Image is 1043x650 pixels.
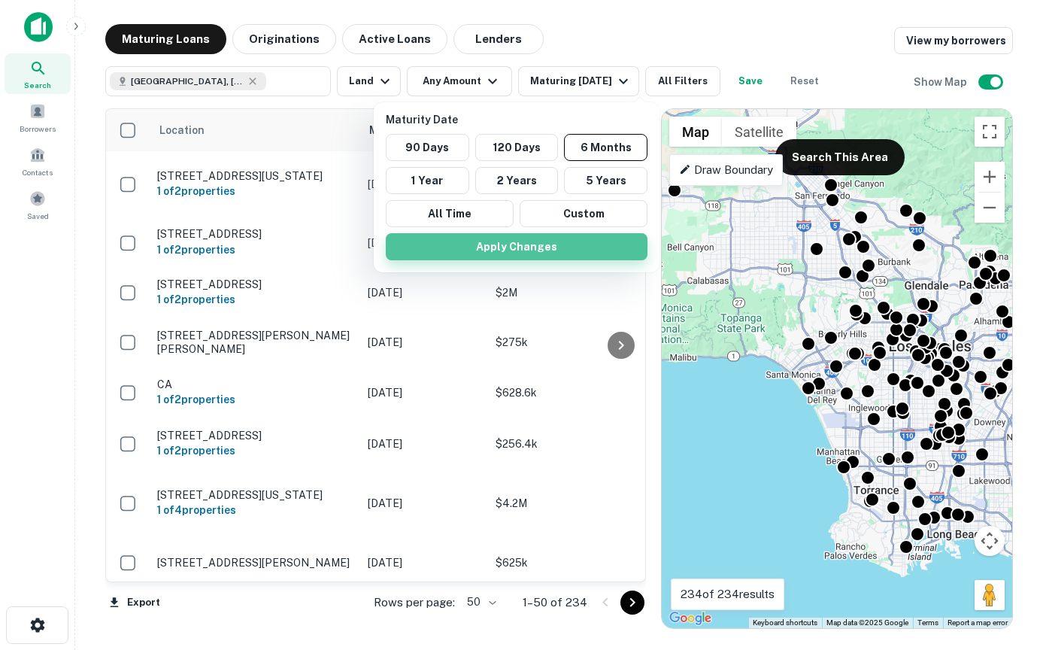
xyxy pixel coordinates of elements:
[475,134,559,161] button: 120 Days
[520,200,647,227] button: Custom
[386,200,514,227] button: All Time
[475,167,559,194] button: 2 Years
[386,167,469,194] button: 1 Year
[564,134,647,161] button: 6 Months
[386,233,647,260] button: Apply Changes
[564,167,647,194] button: 5 Years
[386,111,653,128] p: Maturity Date
[968,481,1043,554] iframe: Chat Widget
[386,134,469,161] button: 90 Days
